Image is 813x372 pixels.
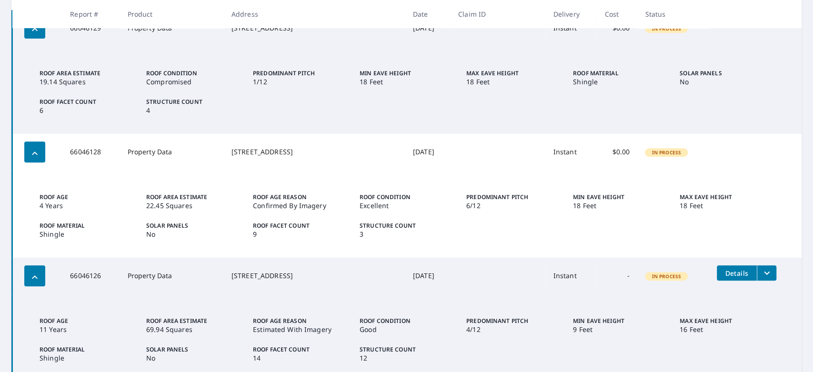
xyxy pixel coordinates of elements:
[120,10,223,46] td: Property Data
[717,265,757,281] button: detailsBtn-66046126
[466,193,562,201] p: Predominant Pitch
[146,345,241,354] p: Solar Panels
[466,317,562,325] p: Predominant Pitch
[253,193,348,201] p: Roof Age Reason
[146,317,241,325] p: Roof Area Estimate
[573,317,668,325] p: Min Eave Height
[573,78,668,86] p: Shingle
[573,201,668,210] p: 18 Feet
[680,69,775,78] p: Solar Panels
[253,317,348,325] p: Roof Age Reason
[360,69,455,78] p: Min Eave Height
[466,325,562,334] p: 4/12
[40,98,135,106] p: Roof Facet Count
[40,325,135,334] p: 11 Years
[146,78,241,86] p: Compromised
[466,201,562,210] p: 6/12
[360,201,455,210] p: Excellent
[231,147,398,157] div: [STREET_ADDRESS]
[360,193,455,201] p: Roof Condition
[597,134,637,170] td: $0.00
[253,69,348,78] p: Predominant Pitch
[146,69,241,78] p: Roof Condition
[231,271,398,281] div: [STREET_ADDRESS]
[40,201,135,210] p: 4 Years
[680,201,775,210] p: 18 Feet
[466,78,562,86] p: 18 Feet
[62,134,120,170] td: 66046128
[253,325,348,334] p: Estimated With Imagery
[40,345,135,354] p: Roof Material
[40,69,135,78] p: Roof Area Estimate
[360,221,455,230] p: Structure Count
[146,201,241,210] p: 22.45 Squares
[40,221,135,230] p: Roof Material
[146,193,241,201] p: Roof Area Estimate
[546,258,597,294] td: Instant
[253,201,348,210] p: Confirmed By Imagery
[253,354,348,362] p: 14
[573,325,668,334] p: 9 Feet
[253,230,348,239] p: 9
[146,230,241,239] p: No
[62,258,120,294] td: 66046126
[597,10,637,46] td: $0.00
[40,106,135,115] p: 6
[405,10,451,46] td: [DATE]
[62,10,120,46] td: 66046129
[253,78,348,86] p: 1/12
[40,193,135,201] p: Roof Age
[360,325,455,334] p: Good
[146,354,241,362] p: No
[360,345,455,354] p: Structure Count
[253,345,348,354] p: Roof Facet Count
[646,149,687,156] span: In Process
[360,78,455,86] p: 18 Feet
[757,265,776,281] button: filesDropdownBtn-66046126
[546,134,597,170] td: Instant
[360,230,455,239] p: 3
[573,193,668,201] p: Min Eave Height
[146,325,241,334] p: 69.94 Squares
[253,221,348,230] p: Roof Facet Count
[120,134,223,170] td: Property Data
[40,354,135,362] p: Shingle
[466,69,562,78] p: Max Eave Height
[146,106,241,115] p: 4
[680,78,775,86] p: No
[405,258,451,294] td: [DATE]
[646,25,687,32] span: In Process
[40,78,135,86] p: 19.14 Squares
[120,258,223,294] td: Property Data
[40,230,135,239] p: Shingle
[360,317,455,325] p: Roof Condition
[405,134,451,170] td: [DATE]
[680,317,775,325] p: Max Eave Height
[597,258,637,294] td: -
[360,354,455,362] p: 12
[680,193,775,201] p: Max Eave Height
[546,10,597,46] td: Instant
[146,221,241,230] p: Solar Panels
[723,269,751,278] span: Details
[146,98,241,106] p: Structure Count
[646,273,687,280] span: In Process
[680,325,775,334] p: 16 Feet
[40,317,135,325] p: Roof Age
[573,69,668,78] p: Roof Material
